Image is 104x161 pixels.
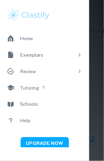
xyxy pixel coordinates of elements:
[20,51,74,59] div: Exemplars
[20,117,31,125] div: Help
[20,35,33,42] div: Home
[20,101,38,108] div: Schools
[7,8,50,22] img: Clastify logo
[21,137,69,150] button: UPGRADE NOW
[20,68,74,75] div: Review
[20,84,39,92] div: Tutoring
